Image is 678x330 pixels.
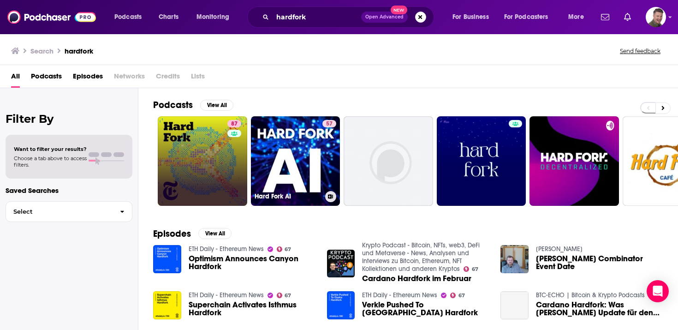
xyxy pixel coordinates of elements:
span: Verkle Pushed To [GEOGRAPHIC_DATA] Hardfork [362,301,489,317]
a: BTC-ECHO | Bitcoin & Krypto Podcasts [536,291,645,299]
span: New [391,6,407,14]
h2: Filter By [6,112,132,126]
span: More [568,11,584,24]
div: Open Intercom Messenger [647,280,669,302]
button: View All [198,228,232,239]
span: 67 [285,294,291,298]
button: Show profile menu [646,7,666,27]
span: 67 [472,267,478,271]
button: open menu [190,10,241,24]
span: 87 [231,120,238,129]
a: 67 [450,293,465,298]
a: Charts [153,10,184,24]
div: Search podcasts, credits, & more... [256,6,443,28]
button: open menu [108,10,154,24]
span: Want to filter your results? [14,146,87,152]
input: Search podcasts, credits, & more... [273,10,361,24]
img: Optimism Announces Canyon Hardfork [153,245,181,273]
span: Open Advanced [365,15,404,19]
img: Verkle Pushed To Osaka Hardfork [327,291,355,319]
img: Podchaser - Follow, Share and Rate Podcasts [7,8,96,26]
img: Alonzo Hardfork Combinator Event Date [500,245,529,273]
span: Choose a tab above to access filters. [14,155,87,168]
a: ETH Daily - Ethereum News [189,245,264,253]
a: 87 [158,116,247,206]
p: Saved Searches [6,186,132,195]
button: open menu [498,10,562,24]
a: Cardano Hardfork: Was das Vasil Update für den ADA-Kurs bedeutet [500,291,529,319]
button: open menu [446,10,500,24]
h2: Episodes [153,228,191,240]
img: Cardano Hardfork im Februar [327,250,355,278]
img: User Profile [646,7,666,27]
a: Podcasts [31,69,62,88]
a: 57 [322,120,336,127]
span: 67 [285,247,291,252]
a: All [11,69,20,88]
span: Podcasts [114,11,142,24]
a: Optimism Announces Canyon Hardfork [189,255,316,270]
span: Monitoring [196,11,229,24]
a: Cardano Hardfork: Was das Vasil Update für den ADA-Kurs bedeutet [536,301,663,317]
span: Credits [156,69,180,88]
a: Verkle Pushed To Osaka Hardfork [362,301,489,317]
a: 87 [227,120,241,127]
a: PodcastsView All [153,99,233,111]
a: Cardano Hardfork im Februar [362,275,471,282]
a: Show notifications dropdown [597,9,613,25]
span: 57 [326,120,333,129]
a: Episodes [73,69,103,88]
span: [PERSON_NAME] Combinator Event Date [536,255,663,270]
a: ETH Daily - Ethereum News [189,291,264,299]
button: open menu [562,10,595,24]
a: ETH Daily - Ethereum News [362,291,437,299]
button: Send feedback [617,47,663,55]
button: Select [6,201,132,222]
span: Lists [191,69,205,88]
span: Select [6,209,113,215]
a: 57Hard Fork AI [251,116,340,206]
span: 67 [458,294,465,298]
a: 67 [464,266,478,272]
a: 67 [277,246,291,252]
a: Krypto Podcast - Bitcoin, NFTs, web3, DeFi und Metaverse - News, Analysen und Interviews zu Bitco... [362,241,480,273]
h3: Hard Fork AI [255,192,321,200]
button: View All [200,100,233,111]
span: Cardano Hardfork: Was [PERSON_NAME] Update für den ADA-Kurs bedeutet [536,301,663,317]
span: Networks [114,69,145,88]
h3: Search [30,47,54,55]
a: EpisodesView All [153,228,232,240]
a: Charles Hoskinson [536,245,583,253]
span: Charts [159,11,178,24]
a: Show notifications dropdown [620,9,635,25]
span: For Podcasters [504,11,548,24]
span: For Business [452,11,489,24]
a: Alonzo Hardfork Combinator Event Date [536,255,663,270]
h2: Podcasts [153,99,193,111]
button: Open AdvancedNew [361,12,408,23]
a: 67 [277,293,291,298]
a: Superchain Activates Isthmus Hardfork [189,301,316,317]
span: Logged in as braden [646,7,666,27]
h3: hardfork [65,47,93,55]
img: Superchain Activates Isthmus Hardfork [153,291,181,319]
